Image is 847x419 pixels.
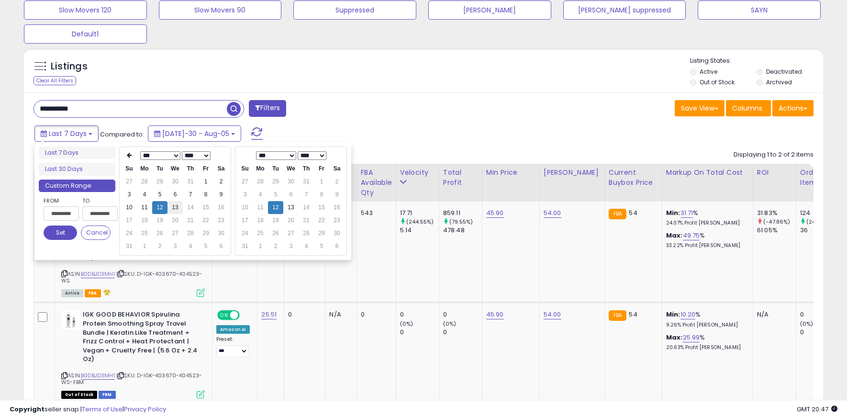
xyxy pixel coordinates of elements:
td: 14 [299,201,314,214]
a: 54.00 [544,310,561,319]
small: (244.44%) [806,218,834,226]
td: 3 [237,188,253,201]
button: Set [44,226,77,240]
button: Slow Movers 120 [24,0,147,20]
div: 0 [443,310,482,319]
td: 14 [183,201,198,214]
td: 29 [198,227,213,240]
button: Filters [249,100,286,117]
small: FBA [609,209,626,219]
a: 49.75 [683,231,700,240]
b: Max: [666,333,683,342]
p: 9.26% Profit [PERSON_NAME] [666,322,746,328]
td: 2 [213,175,229,188]
div: % [666,209,746,226]
small: (244.55%) [406,218,434,226]
td: 31 [122,240,137,253]
div: 17.71 [400,209,439,217]
th: Sa [213,162,229,175]
td: 15 [198,201,213,214]
td: 3 [167,240,183,253]
small: (0%) [800,320,814,328]
td: 18 [137,214,152,227]
a: Terms of Use [82,405,123,414]
td: 24 [122,227,137,240]
div: % [666,333,746,351]
a: B0DBJD3MH1 [81,270,115,278]
p: 33.22% Profit [PERSON_NAME] [666,242,746,249]
td: 24 [237,227,253,240]
div: 0 [800,328,839,337]
td: 22 [198,214,213,227]
button: Suppressed [293,0,416,20]
div: 0 [288,310,318,319]
a: 25.51 [261,310,277,319]
td: 4 [299,240,314,253]
th: Fr [198,162,213,175]
div: 478.48 [443,226,482,235]
td: 31 [183,175,198,188]
li: Custom Range [39,180,115,193]
div: seller snap | | [10,405,166,414]
a: 45.90 [486,310,504,319]
td: 10 [237,201,253,214]
a: 45.90 [486,208,504,218]
td: 1 [314,175,329,188]
td: 4 [253,188,268,201]
td: 11 [137,201,152,214]
td: 9 [213,188,229,201]
li: Last 7 Days [39,147,115,159]
td: 26 [268,227,283,240]
td: 9 [329,188,345,201]
td: 28 [183,227,198,240]
div: N/A [757,310,789,319]
td: 6 [283,188,299,201]
div: Markup on Total Cost [666,168,749,178]
td: 6 [329,240,345,253]
small: (79.55%) [449,218,473,226]
td: 29 [268,175,283,188]
td: 1 [198,175,213,188]
div: 0 [361,310,389,319]
a: 25.99 [683,333,700,342]
a: 31.71 [680,208,693,218]
a: 54.00 [544,208,561,218]
div: FBA Available Qty [361,168,392,198]
td: 1 [253,240,268,253]
td: 5 [198,240,213,253]
h5: Listings [51,60,88,73]
span: 54 [629,208,637,217]
th: Mo [137,162,152,175]
button: [PERSON_NAME] [428,0,551,20]
th: Sa [329,162,345,175]
td: 15 [314,201,329,214]
td: 25 [137,227,152,240]
li: Last 30 Days [39,163,115,176]
div: ASIN: [61,209,205,296]
span: | SKU: D-IGK-403670-404523-WS-FBM [61,372,202,386]
span: Columns [732,103,762,113]
td: 8 [314,188,329,201]
button: Last 7 Days [34,125,99,142]
label: From [44,196,77,205]
div: N/A [329,310,349,319]
label: Active [700,68,717,76]
th: We [283,162,299,175]
div: Clear All Filters [33,76,76,85]
td: 28 [137,175,152,188]
td: 12 [268,201,283,214]
td: 17 [122,214,137,227]
td: 13 [167,201,183,214]
button: Default1 [24,24,147,44]
td: 31 [237,240,253,253]
td: 3 [283,240,299,253]
th: Su [122,162,137,175]
div: 0 [800,310,839,319]
th: Th [183,162,198,175]
td: 6 [167,188,183,201]
td: 20 [167,214,183,227]
div: % [666,231,746,249]
td: 30 [283,175,299,188]
small: (-47.86%) [763,218,790,226]
span: OFF [238,311,254,319]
